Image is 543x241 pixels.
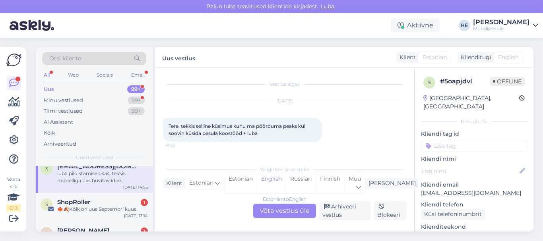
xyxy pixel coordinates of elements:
label: Uus vestlus [162,52,195,63]
span: ShopRoller [57,199,90,206]
span: Muu [349,175,361,182]
div: # 5oapjdvl [440,77,490,86]
div: Klienditugi [458,53,491,62]
span: Uued vestlused [76,154,113,161]
div: AI Assistent [44,118,73,126]
div: [DATE] 13:14 [124,213,148,219]
a: [PERSON_NAME]Mündipesula [473,19,538,32]
span: K [45,230,48,236]
div: Küsi telefoninumbrit [421,209,485,220]
p: Klienditeekond [421,223,527,231]
div: [DATE] [163,97,406,104]
div: Estonian to English [263,196,306,203]
p: Kliendi telefon [421,201,527,209]
div: Arhiveeri vestlus [319,201,371,220]
div: All [42,70,51,80]
span: Otsi kliente [49,54,81,63]
div: Socials [95,70,114,80]
div: English [257,173,286,193]
div: Russian [286,173,316,193]
span: s [45,166,48,172]
input: Lisa nimi [421,167,518,175]
input: Lisa tag [421,140,527,152]
span: Estonian [423,53,447,62]
img: Askly Logo [6,54,21,66]
span: Offline [490,77,525,86]
div: Web [66,70,80,80]
div: 0 / 3 [6,204,21,212]
span: 5 [428,79,431,85]
div: 99+ [128,107,145,115]
div: [PERSON_NAME] [473,19,529,25]
div: 99+ [128,96,145,104]
div: [PERSON_NAME] [365,179,416,187]
div: 1 [141,228,148,235]
p: Kliendi email [421,181,527,189]
div: [GEOGRAPHIC_DATA], [GEOGRAPHIC_DATA] [423,94,519,111]
div: Klient [163,179,182,187]
div: 1 [141,199,148,206]
div: 🍁🍂Kõik on uus Septembri kuus! [57,206,148,213]
span: Luba [318,3,337,10]
div: Estonian [225,173,257,193]
span: Tere, tekkis selline küsimus kuhu ma pöörduma peaks kui soovin küsida pesula koostööd + luba [169,123,306,136]
div: luba pildistamise osas, tekkis modelliga üks huvitav idee... [57,170,148,184]
span: 14:55 [165,142,195,148]
span: Konstantin Belov [57,227,109,234]
div: Klient [396,53,416,62]
p: Kliendi tag'id [421,130,527,138]
div: Kliendi info [421,118,527,125]
span: Estonian [189,179,213,187]
div: Aktiivne [391,18,440,33]
div: Finnish [316,173,344,193]
div: Email [130,70,146,80]
div: Kõik [44,129,55,137]
div: [DATE] 14:55 [123,184,148,190]
span: English [498,53,519,62]
div: Võta vestlus üle [253,204,316,218]
div: Blokeeri [374,201,406,220]
div: 99+ [127,85,145,93]
div: Uus [44,85,54,93]
div: Vaata siia [6,176,21,212]
span: S [45,201,48,207]
div: Tiimi vestlused [44,107,83,115]
p: [EMAIL_ADDRESS][DOMAIN_NAME] [421,189,527,197]
div: Vestlus algas [163,81,406,88]
div: Arhiveeritud [44,140,76,148]
div: HE [459,20,470,31]
div: Valige keel ja vastake [163,166,406,173]
div: Mündipesula [473,25,529,32]
div: Minu vestlused [44,96,83,104]
span: sipsuphotography@gmail.com [57,163,140,170]
p: Kliendi nimi [421,155,527,163]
